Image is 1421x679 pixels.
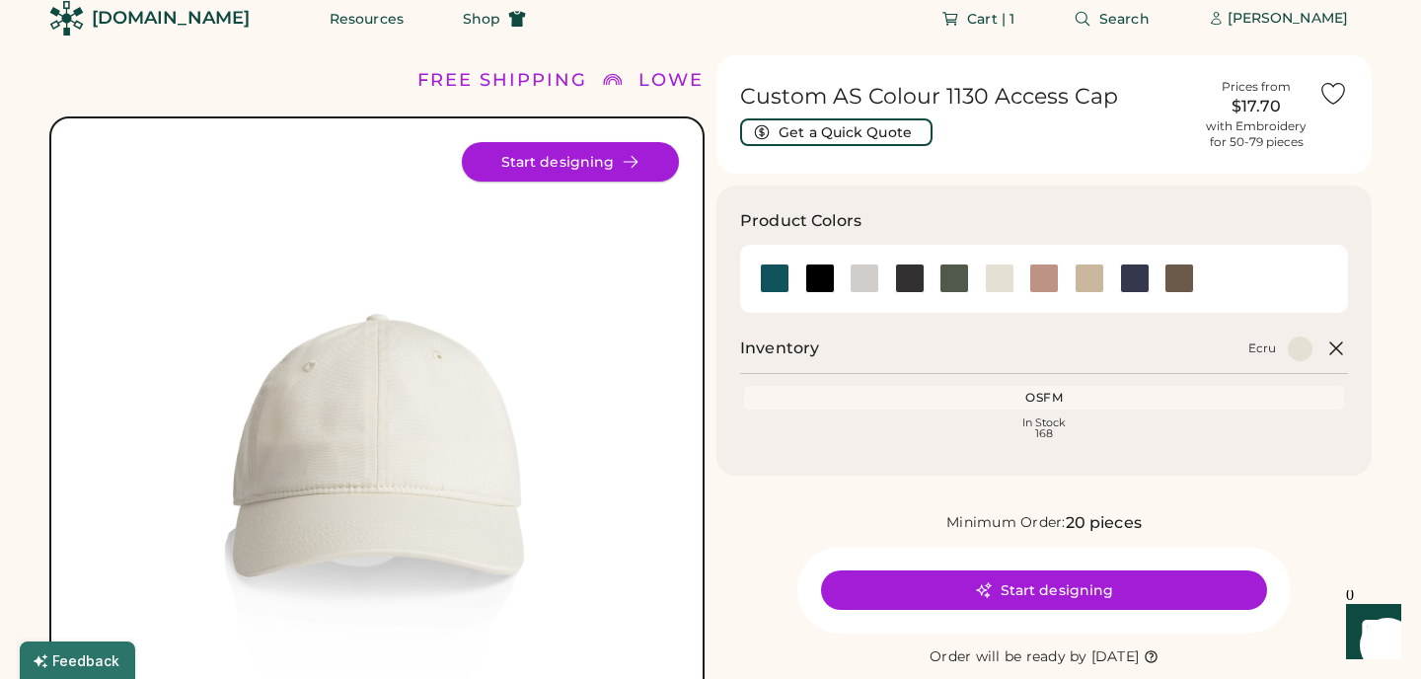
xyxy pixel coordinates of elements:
div: [DATE] [1091,647,1140,667]
iframe: Front Chat [1327,590,1412,675]
img: Rendered Logo - Screens [49,1,84,36]
div: Ecru [1248,340,1276,356]
h3: Product Colors [740,209,861,233]
h1: Custom AS Colour 1130 Access Cap [740,83,1194,111]
button: Start designing [821,570,1267,610]
div: LOWER 48 STATES [638,67,838,94]
div: Prices from [1222,79,1291,95]
div: 20 pieces [1066,511,1142,535]
div: with Embroidery for 50-79 pieces [1206,118,1307,150]
div: FREE SHIPPING [417,67,587,94]
span: Cart | 1 [967,12,1014,26]
div: Order will be ready by [930,647,1087,667]
button: Get a Quick Quote [740,118,933,146]
div: $17.70 [1206,95,1307,118]
button: Start designing [462,142,679,182]
div: In Stock 168 [748,417,1340,439]
h2: Inventory [740,337,819,360]
div: Minimum Order: [946,513,1066,533]
div: OSFM [748,390,1340,406]
div: [DOMAIN_NAME] [92,6,250,31]
span: Search [1099,12,1150,26]
span: Shop [463,12,500,26]
div: [PERSON_NAME] [1228,9,1348,29]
